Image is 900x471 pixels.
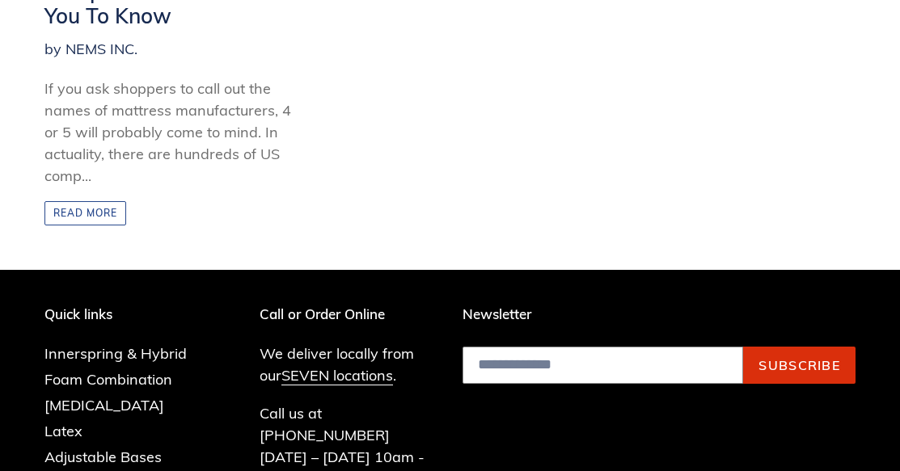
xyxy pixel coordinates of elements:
input: Email address [463,347,744,384]
a: Read more: What Big Bedding Companies Don’t Want You To Know [44,201,126,225]
span: Subscribe [758,357,840,373]
span: by NEMS INC. [44,38,137,60]
div: If you ask shoppers to call out the names of mattress manufacturers, 4 or 5 will probably come to... [44,78,298,187]
button: Subscribe [743,347,856,384]
p: We deliver locally from our . [260,343,438,386]
a: SEVEN locations [281,366,393,385]
p: Quick links [44,306,211,322]
a: Latex [44,422,82,440]
a: Foam Combination [44,370,172,389]
p: Newsletter [463,306,856,322]
a: [MEDICAL_DATA] [44,396,164,414]
a: Innerspring & Hybrid [44,344,187,363]
p: Call or Order Online [260,306,438,322]
a: Adjustable Bases [44,448,162,466]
